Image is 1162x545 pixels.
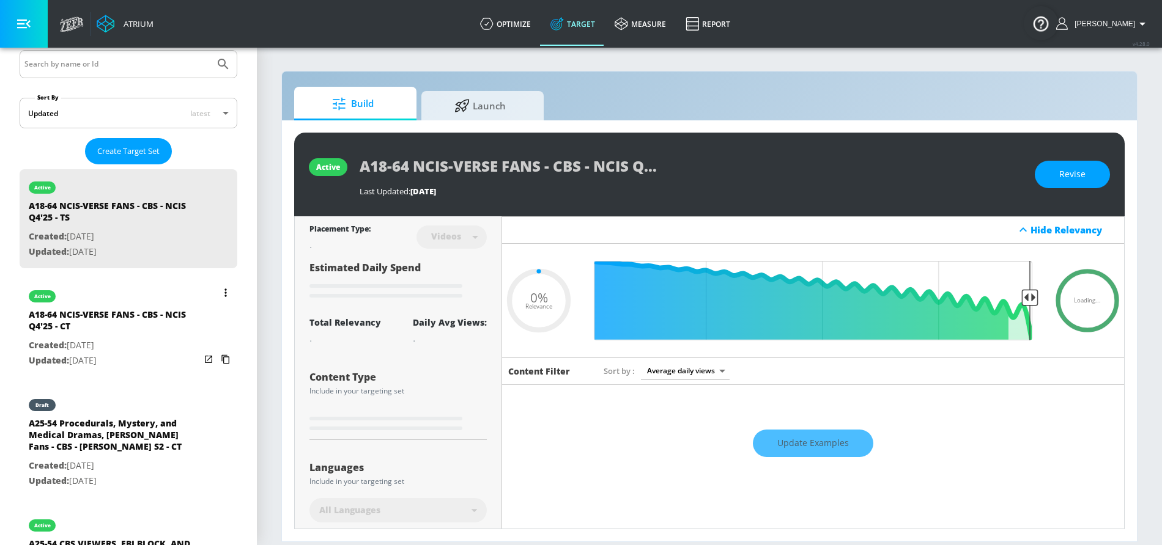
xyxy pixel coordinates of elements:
input: Search by name or Id [24,56,210,72]
a: measure [605,2,676,46]
span: Updated: [29,354,69,366]
button: Open in new window [200,351,217,368]
span: login as: samantha.yip@zefr.com [1070,20,1135,28]
input: Final Threshold [588,261,1038,340]
span: All Languages [319,504,380,516]
button: Open Resource Center [1024,6,1058,40]
span: Build [306,89,399,119]
span: Created: [29,339,67,351]
div: Estimated Daily Spend [309,261,487,302]
div: Placement Type: [309,224,371,236]
span: Created: [29,230,67,242]
div: Languages [309,463,487,472]
span: v 4.28.0 [1133,40,1150,47]
button: Copy Targeting Set Link [217,351,234,368]
div: Hide Relevancy [502,216,1124,244]
div: active [316,162,340,172]
span: Created: [29,459,67,471]
div: active [34,185,51,191]
div: Videos [425,231,467,241]
span: latest [190,108,210,119]
span: Sort by [604,365,635,376]
div: active [34,293,51,299]
p: [DATE] [29,474,200,489]
button: Create Target Set [85,138,172,164]
p: [DATE] [29,244,200,260]
div: draftA25-54 Procedurals, Mystery, and Medical Dramas, [PERSON_NAME] Fans - CBS - [PERSON_NAME] S2... [20,387,237,497]
span: Launch [434,91,527,120]
div: activeA18-64 NCIS-VERSE FANS - CBS - NCIS Q4'25 - TSCreated:[DATE]Updated:[DATE] [20,169,237,268]
span: Estimated Daily Spend [309,261,421,274]
div: A25-54 Procedurals, Mystery, and Medical Dramas, [PERSON_NAME] Fans - CBS - [PERSON_NAME] S2 - CT [29,417,200,458]
div: activeA18-64 NCIS-VERSE FANS - CBS - NCIS Q4'25 - CTCreated:[DATE]Updated:[DATE] [20,278,237,377]
a: Target [541,2,605,46]
span: Updated: [29,246,69,257]
span: [DATE] [410,186,436,197]
div: Atrium [119,18,154,29]
div: Total Relevancy [309,316,381,328]
a: Atrium [97,15,154,33]
label: Sort By [35,93,61,101]
div: Hide Relevancy [1031,224,1117,236]
div: Include in your targeting set [309,387,487,395]
div: Include in your targeting set [309,478,487,485]
p: [DATE] [29,353,200,368]
p: [DATE] [29,338,200,353]
span: 0% [530,291,548,304]
div: Updated [28,108,58,119]
span: Create Target Set [97,144,160,158]
div: A18-64 NCIS-VERSE FANS - CBS - NCIS Q4'25 - TS [29,200,200,229]
span: Loading... [1074,298,1101,304]
div: Daily Avg Views: [413,316,487,328]
div: draft [35,402,49,408]
button: [PERSON_NAME] [1056,16,1150,31]
span: Relevance [525,304,552,310]
p: [DATE] [29,229,200,244]
div: A18-64 NCIS-VERSE FANS - CBS - NCIS Q4'25 - CT [29,309,200,338]
span: Updated: [29,475,69,486]
div: All Languages [309,498,487,522]
span: Revise [1059,167,1086,182]
button: Revise [1035,161,1110,188]
div: active [34,522,51,529]
div: Last Updated: [360,186,1023,197]
div: Average daily views [641,362,730,379]
a: optimize [470,2,541,46]
p: [DATE] [29,458,200,474]
div: Content Type [309,372,487,382]
a: Report [676,2,740,46]
h6: Content Filter [508,365,570,377]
